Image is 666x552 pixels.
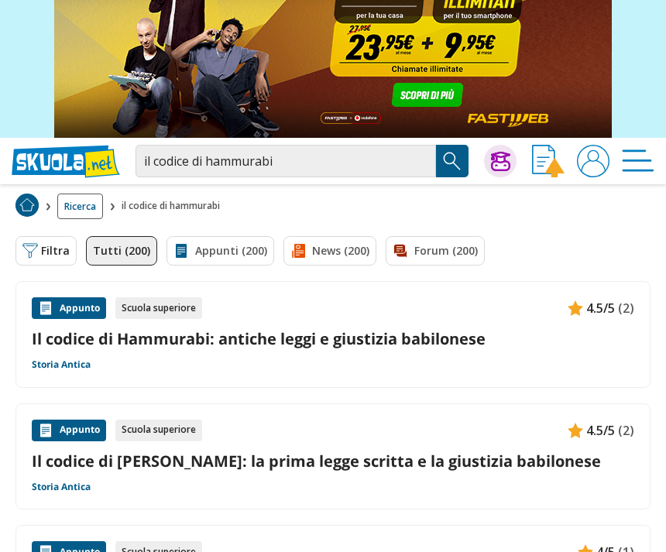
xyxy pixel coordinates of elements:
[586,298,615,318] span: 4.5/5
[32,328,634,349] a: Il codice di Hammurabi: antiche leggi e giustizia babilonese
[15,194,39,219] a: Home
[86,236,157,266] a: Tutti (200)
[32,420,106,441] div: Appunto
[166,236,274,266] a: Appunti (200)
[173,243,189,259] img: Appunti filtro contenuto
[568,423,583,438] img: Appunti contenuto
[586,420,615,441] span: 4.5/5
[57,194,103,219] a: Ricerca
[122,194,226,219] span: il codice di hammurabi
[32,297,106,319] div: Appunto
[622,145,654,177] img: Menù
[115,420,202,441] div: Scuola superiore
[115,297,202,319] div: Scuola superiore
[32,451,634,471] a: Il codice di [PERSON_NAME]: la prima legge scritta e la giustizia babilonese
[618,298,634,318] span: (2)
[38,423,53,438] img: Appunti contenuto
[568,300,583,316] img: Appunti contenuto
[32,358,91,371] a: Storia Antica
[22,243,38,259] img: Filtra filtri mobile
[15,236,77,266] button: Filtra
[32,481,91,493] a: Storia Antica
[283,236,376,266] a: News (200)
[393,243,408,259] img: Forum filtro contenuto
[532,145,565,177] img: Invia appunto
[15,194,39,217] img: Home
[618,420,634,441] span: (2)
[386,236,485,266] a: Forum (200)
[290,243,306,259] img: News filtro contenuto
[577,145,609,177] img: User avatar
[38,300,53,316] img: Appunti contenuto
